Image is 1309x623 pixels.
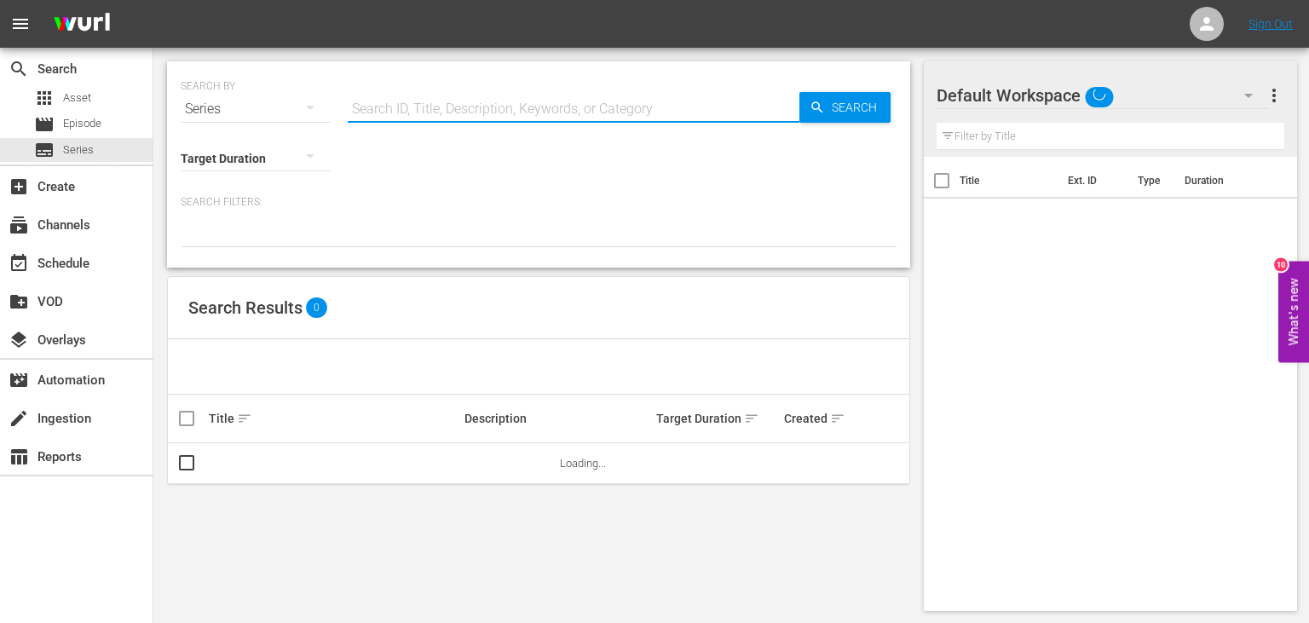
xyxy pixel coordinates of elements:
[9,370,29,390] span: Automation
[784,408,843,429] div: Created
[1248,17,1293,31] a: Sign Out
[1127,157,1174,205] th: Type
[34,88,55,108] span: Asset
[1278,261,1309,362] button: Open Feedback Widget
[830,411,845,426] span: sort
[1174,157,1277,205] th: Duration
[960,157,1058,205] th: Title
[209,408,459,429] div: Title
[1264,85,1284,106] span: more_vert
[9,447,29,467] span: Reports
[825,92,891,123] span: Search
[34,140,55,160] span: Series
[63,115,101,132] span: Episode
[464,412,651,425] div: Description
[41,4,123,44] img: ans4CAIJ8jUAAAAAAAAAAAAAAAAAAAAAAAAgQb4GAAAAAAAAAAAAAAAAAAAAAAAAJMjXAAAAAAAAAAAAAAAAAAAAAAAAgAT5G...
[10,14,31,34] span: menu
[1058,157,1127,205] th: Ext. ID
[181,195,897,210] p: Search Filters:
[1274,257,1288,271] div: 10
[34,114,55,135] span: Episode
[237,411,252,426] span: sort
[9,176,29,197] span: Create
[306,297,327,318] span: 0
[9,330,29,350] span: Overlays
[188,297,303,318] span: Search Results
[63,141,94,159] span: Series
[9,215,29,235] span: Channels
[63,89,91,107] span: Asset
[560,457,606,470] span: Loading...
[9,59,29,79] span: Search
[9,291,29,312] span: VOD
[937,72,1270,119] div: Default Workspace
[9,408,29,429] span: Ingestion
[799,92,891,123] button: Search
[1264,75,1284,116] button: more_vert
[181,85,331,133] div: Series
[744,411,759,426] span: sort
[656,408,779,429] div: Target Duration
[9,253,29,274] span: Schedule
